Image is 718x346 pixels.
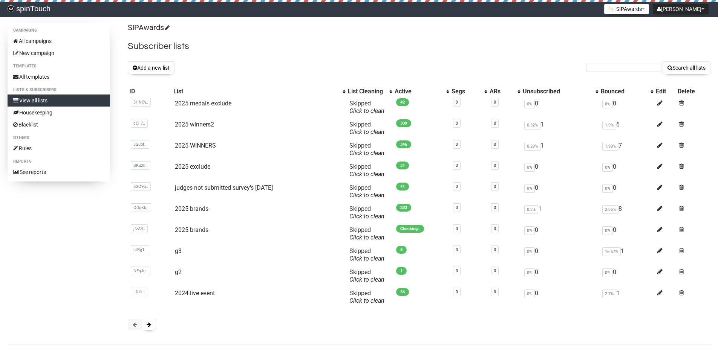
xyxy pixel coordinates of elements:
a: 2025 brands [175,226,208,233]
span: Skipped [349,226,384,241]
a: 2025 medals exclude [175,100,231,107]
a: 0 [456,142,458,147]
a: 0 [494,205,496,210]
span: Skipped [349,100,384,114]
span: htBg1.. [131,245,149,254]
span: 0% [602,226,613,235]
span: 0.3% [524,205,538,214]
a: Click to clean [349,107,384,114]
td: 1 [599,244,654,265]
span: Skipped [349,142,384,157]
span: 0% [524,268,535,277]
div: Unsubscribed [523,88,591,95]
td: 0 [521,97,599,118]
li: Others [8,133,110,142]
span: NEqJn.. [131,267,150,275]
span: 0.32% [524,121,540,130]
a: View all lists [8,95,110,107]
span: 346 [396,140,411,148]
a: 0 [456,100,458,105]
span: Checking.. [396,225,424,233]
span: 0% [524,226,535,235]
span: 0% [524,100,535,108]
img: 1.png [608,6,614,12]
a: judges not submitted survey's [DATE] [175,184,273,191]
span: 3HNCy.. [131,98,151,107]
span: 0% [524,290,535,298]
th: Segs: No sort applied, activate to apply an ascending sort [450,86,488,97]
a: 2025 WINNERS [175,142,216,149]
th: Bounced: No sort applied, activate to apply an ascending sort [599,86,654,97]
a: All templates [8,71,110,83]
a: Click to clean [349,192,384,199]
span: 0% [524,247,535,256]
td: 0 [599,160,654,181]
a: 2025 exclude [175,163,210,170]
span: 309 [396,119,411,127]
div: ARs [490,88,514,95]
a: Blacklist [8,119,110,131]
span: 3S8bt.. [131,140,149,149]
span: 31 [396,162,409,169]
a: 0 [494,226,496,231]
td: 1 [521,139,599,160]
th: List: No sort applied, activate to apply an ascending sort [172,86,346,97]
span: 1 [396,267,407,275]
a: 2024 live event [175,290,215,297]
span: Skipped [349,163,384,178]
button: SIPAwards [604,4,649,14]
td: 7 [599,139,654,160]
span: Skipped [349,121,384,136]
td: 0 [521,287,599,308]
span: 41 [396,183,409,191]
th: ARs: No sort applied, activate to apply an ascending sort [488,86,522,97]
span: Skipped [349,268,384,283]
a: Rules [8,142,110,154]
th: Active: No sort applied, activate to apply an ascending sort [393,86,450,97]
th: Unsubscribed: No sort applied, activate to apply an ascending sort [521,86,599,97]
span: 0% [602,100,613,108]
span: 2.7% [602,290,616,298]
td: 1 [599,287,654,308]
td: 0 [599,181,654,202]
div: Segs [452,88,481,95]
span: Skipped [349,290,384,304]
span: 5 [396,246,407,254]
td: 0 [599,97,654,118]
span: Skipped [349,205,384,220]
span: Skipped [349,184,384,199]
a: Click to clean [349,255,384,262]
span: 0% [602,163,613,172]
li: Templates [8,62,110,71]
li: Reports [8,157,110,166]
span: 1.98% [602,142,618,151]
span: 42 [396,98,409,106]
a: SIPAwards [128,23,168,32]
a: Click to clean [349,234,384,241]
span: 0% [524,184,535,193]
a: g3 [175,247,182,255]
span: Skipped [349,247,384,262]
div: Delete [678,88,709,95]
a: 0 [494,121,496,126]
td: 0 [599,223,654,244]
div: Bounced [601,88,647,95]
span: jfzA3.. [131,224,148,233]
a: 0 [456,184,458,189]
a: 0 [494,100,496,105]
span: 6SO9b.. [131,182,151,191]
li: Campaigns [8,26,110,35]
span: 0.29% [524,142,540,151]
a: New campaign [8,47,110,59]
td: 0 [521,223,599,244]
a: 2025 winners2 [175,121,214,128]
td: 0 [521,160,599,181]
a: Click to clean [349,213,384,220]
span: cCiI7.. [131,119,148,128]
a: Click to clean [349,171,384,178]
th: ID: No sort applied, sorting is disabled [128,86,172,97]
a: All campaigns [8,35,110,47]
th: List Cleaning: No sort applied, activate to apply an ascending sort [346,86,393,97]
button: [PERSON_NAME] [653,4,709,14]
a: 0 [456,268,458,273]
